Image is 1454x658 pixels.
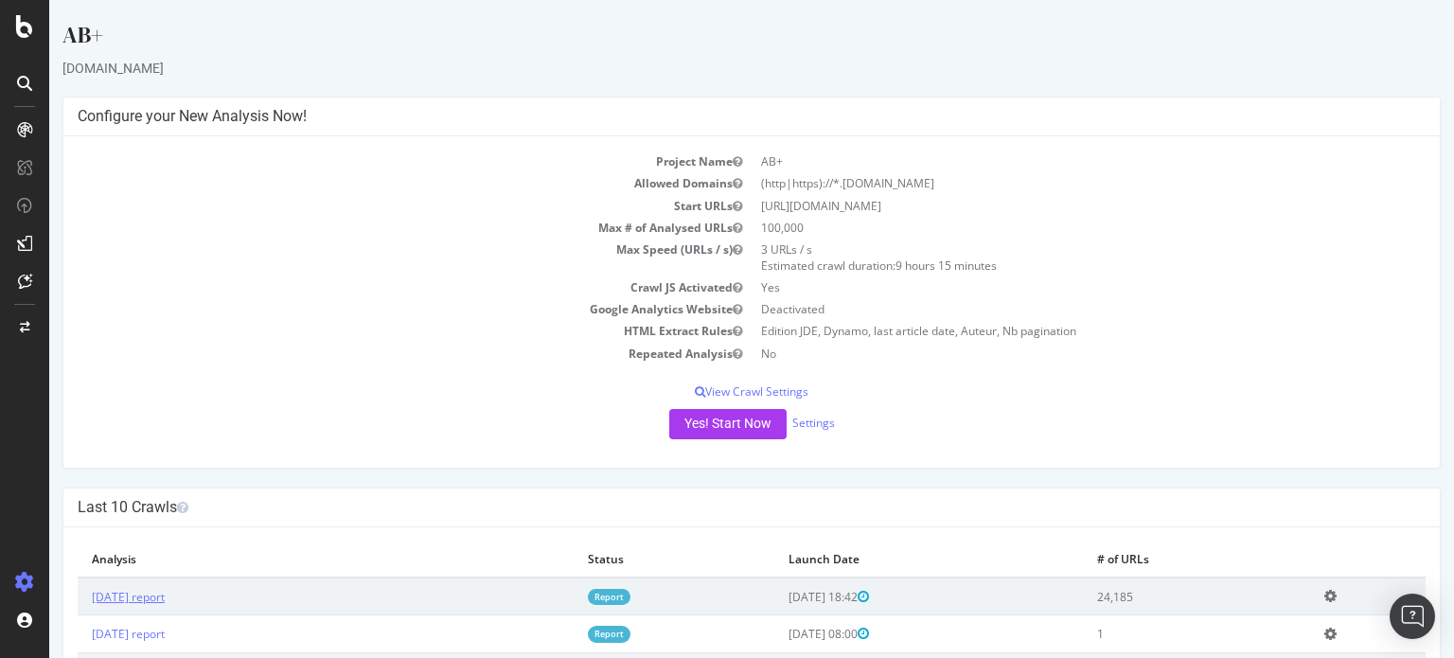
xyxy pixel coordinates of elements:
[702,172,1376,194] td: (http|https)://*.[DOMAIN_NAME]
[28,343,702,365] td: Repeated Analysis
[702,276,1376,298] td: Yes
[28,217,702,239] td: Max # of Analysed URLs
[846,258,948,274] span: 9 hours 15 minutes
[1390,594,1435,639] div: Open Intercom Messenger
[28,195,702,217] td: Start URLs
[524,542,725,578] th: Status
[28,383,1376,400] p: View Crawl Settings
[702,298,1376,320] td: Deactivated
[702,151,1376,172] td: AB+
[702,343,1376,365] td: No
[1034,615,1262,652] td: 1
[702,195,1376,217] td: [URL][DOMAIN_NAME]
[739,589,820,605] span: [DATE] 18:42
[28,172,702,194] td: Allowed Domains
[13,19,1392,59] div: AB+
[739,626,820,642] span: [DATE] 08:00
[1034,578,1262,615] td: 24,185
[43,589,115,605] a: [DATE] report
[702,320,1376,342] td: Edition JDE, Dynamo, last article date, Auteur, Nb pagination
[28,320,702,342] td: HTML Extract Rules
[539,626,581,642] a: Report
[620,409,737,439] button: Yes! Start Now
[702,217,1376,239] td: 100,000
[28,542,524,578] th: Analysis
[13,59,1392,78] div: [DOMAIN_NAME]
[43,626,115,642] a: [DATE] report
[725,542,1034,578] th: Launch Date
[28,298,702,320] td: Google Analytics Website
[539,589,581,605] a: Report
[28,151,702,172] td: Project Name
[28,239,702,276] td: Max Speed (URLs / s)
[28,498,1376,517] h4: Last 10 Crawls
[28,276,702,298] td: Crawl JS Activated
[702,239,1376,276] td: 3 URLs / s Estimated crawl duration:
[1034,542,1262,578] th: # of URLs
[743,415,786,431] a: Settings
[28,107,1376,126] h4: Configure your New Analysis Now!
